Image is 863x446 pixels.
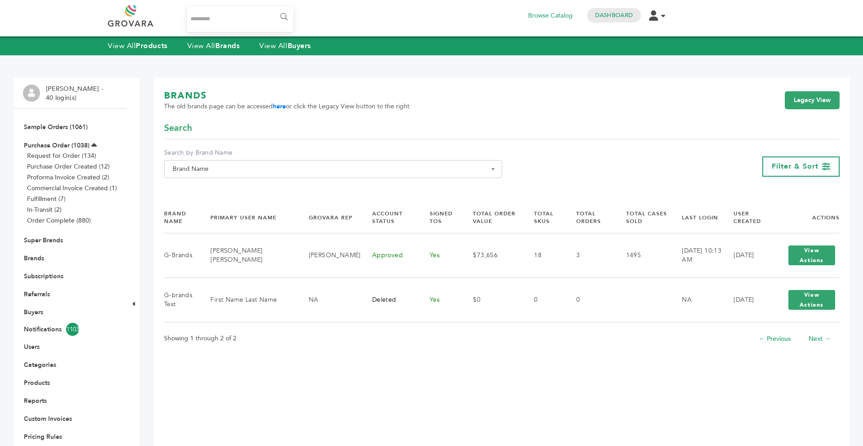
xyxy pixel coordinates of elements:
[24,141,89,150] a: Purchase Order (1038)
[615,233,671,278] td: 1495
[66,323,79,336] span: 1103
[298,202,361,233] th: Grovara Rep
[27,162,110,171] a: Purchase Order Created (12)
[24,397,47,405] a: Reports
[24,379,50,387] a: Products
[288,41,311,51] strong: Buyers
[164,102,409,111] span: The old brands page can be accessed or click the Legacy View button to the right
[523,233,565,278] td: 18
[199,202,297,233] th: Primary User Name
[24,323,116,336] a: Notifications1103
[418,233,462,278] td: Yes
[24,290,50,299] a: Referrals
[615,202,671,233] th: Total Cases Sold
[24,272,63,281] a: Subscriptions
[27,205,62,214] a: In-Transit (2)
[361,202,418,233] th: Account Status
[418,202,462,233] th: Signed TOS
[27,195,66,203] a: Fulfillment (7)
[788,245,835,265] button: View Actions
[722,233,773,278] td: [DATE]
[164,278,199,322] td: G-brands Test
[273,102,286,111] a: here
[164,202,199,233] th: Brand Name
[595,11,633,19] a: Dashboard
[671,233,722,278] td: [DATE] 10:13 AM
[24,415,72,423] a: Custom Invoices
[722,202,773,233] th: User Created
[418,278,462,322] td: Yes
[24,236,63,245] a: Super Brands
[523,278,565,322] td: 0
[565,233,615,278] td: 3
[298,233,361,278] td: [PERSON_NAME]
[108,41,168,51] a: View AllProducts
[136,41,167,51] strong: Products
[187,7,294,32] input: Search...
[24,123,88,131] a: Sample Orders (1061)
[27,216,91,225] a: Order Complete (880)
[298,278,361,322] td: NA
[361,233,418,278] td: Approved
[671,278,722,322] td: NA
[24,343,40,351] a: Users
[164,89,409,102] h1: BRANDS
[24,433,62,441] a: Pricing Rules
[199,278,297,322] td: First Name Last Name
[462,233,523,278] td: $73,656
[164,160,502,178] span: Brand Name
[27,152,96,160] a: Request for Order (134)
[24,254,44,263] a: Brands
[565,202,615,233] th: Total Orders
[46,85,105,102] li: [PERSON_NAME] - 40 login(s)
[164,333,236,344] p: Showing 1 through 2 of 2
[215,41,240,51] strong: Brands
[523,202,565,233] th: Total SKUs
[187,41,240,51] a: View AllBrands
[164,233,199,278] td: G-Brands
[528,11,573,21] a: Browse Catalog
[24,308,43,317] a: Buyers
[169,163,497,175] span: Brand Name
[462,202,523,233] th: Total Order Value
[164,148,502,157] label: Search by Brand Name
[772,161,819,171] span: Filter & Sort
[773,202,840,233] th: Actions
[27,173,109,182] a: Proforma Invoice Created (2)
[788,290,835,310] button: View Actions
[259,41,311,51] a: View AllBuyers
[199,233,297,278] td: [PERSON_NAME] [PERSON_NAME]
[462,278,523,322] td: $0
[671,202,722,233] th: Last Login
[361,278,418,322] td: Deleted
[759,334,791,343] a: ← Previous
[164,122,192,134] span: Search
[722,278,773,322] td: [DATE]
[809,334,831,343] a: Next →
[24,361,56,369] a: Categories
[27,184,117,192] a: Commercial Invoice Created (1)
[785,91,840,109] a: Legacy View
[23,85,40,102] img: profile.png
[565,278,615,322] td: 0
